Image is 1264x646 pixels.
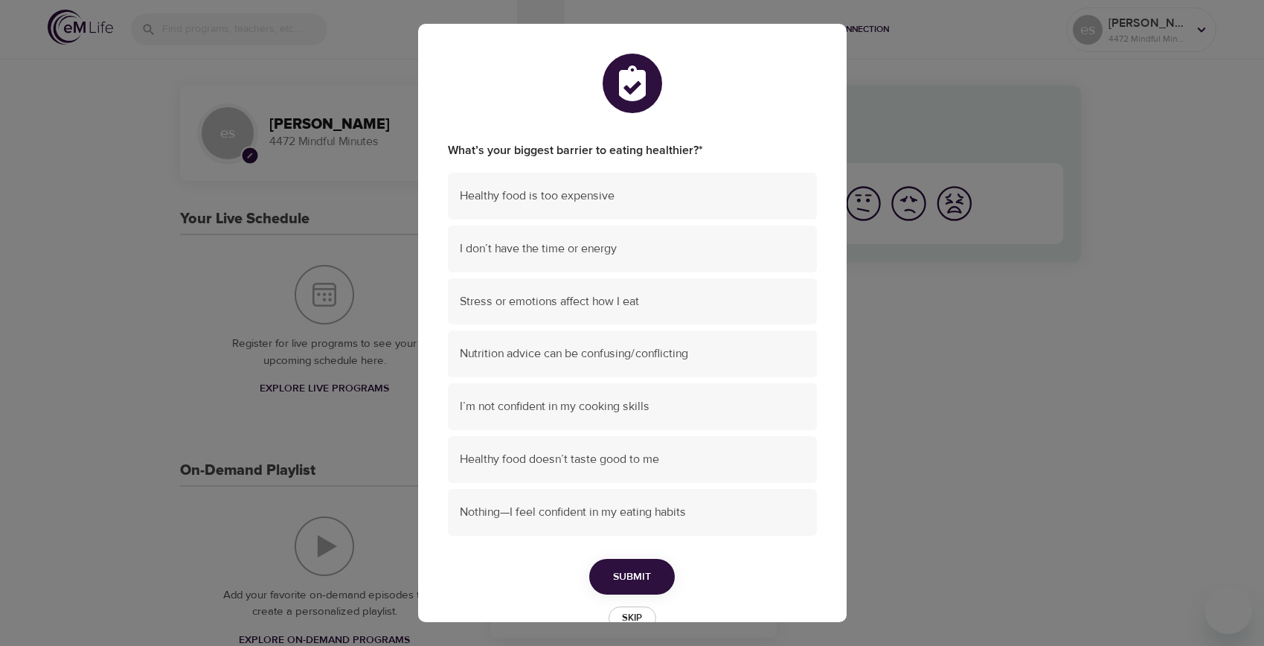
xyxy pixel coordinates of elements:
span: Skip [616,610,649,627]
span: Healthy food doesn’t taste good to me [460,451,805,468]
span: Submit [613,568,651,586]
button: Submit [589,559,675,595]
span: I don’t have the time or energy [460,240,805,258]
span: Healthy food is too expensive [460,188,805,205]
span: I’m not confident in my cooking skills [460,398,805,415]
span: Stress or emotions affect how I eat [460,293,805,310]
button: Skip [609,607,656,630]
label: What’s your biggest barrier to eating healthier? [448,142,817,159]
span: Nutrition advice can be confusing/conflicting [460,345,805,362]
span: Nothing—I feel confident in my eating habits [460,504,805,521]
